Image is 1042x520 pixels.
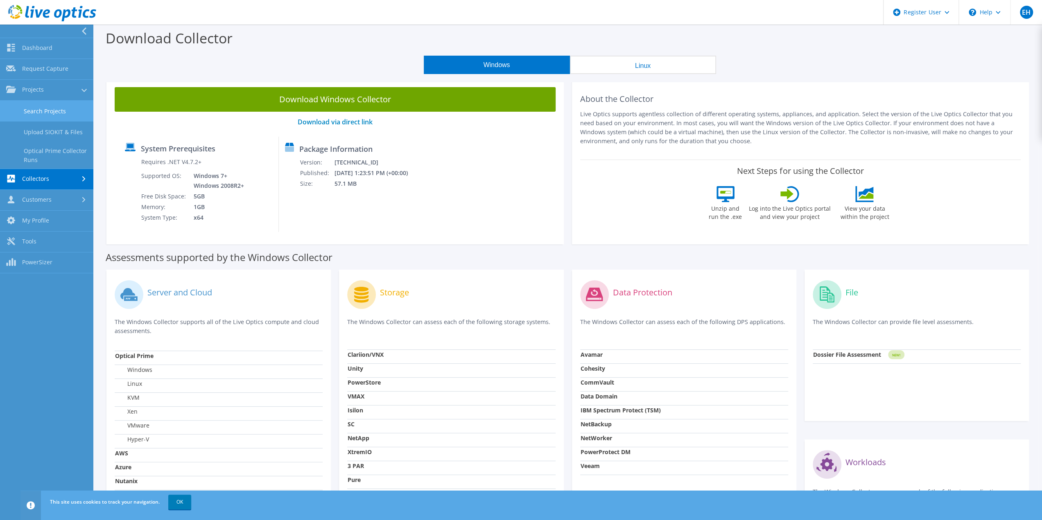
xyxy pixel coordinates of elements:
strong: NetBackup [581,420,612,428]
strong: IBM Spectrum Protect (TSM) [581,406,661,414]
a: OK [168,495,191,509]
label: Log into the Live Optics portal and view your project [748,202,831,221]
label: VMware [115,421,149,430]
p: The Windows Collector can provide file level assessments. [813,317,1021,334]
td: Size: [300,178,334,189]
label: Package Information [299,145,373,153]
strong: XtremIO [348,448,372,456]
td: [TECHNICAL_ID] [334,157,418,168]
strong: 3 PAR [348,462,364,470]
strong: SC [348,420,355,428]
p: The Windows Collector supports all of the Live Optics compute and cloud assessments. [115,317,323,335]
h2: About the Collector [580,94,1021,104]
strong: PowerStore [348,378,381,386]
strong: Avamar [581,351,603,358]
button: Windows [424,56,570,74]
label: System Prerequisites [141,144,215,153]
label: Unzip and run the .exe [707,202,744,221]
button: Linux [570,56,716,74]
p: The Windows Collector can assess each of the following DPS applications. [580,317,788,334]
td: 1GB [188,202,246,212]
strong: Optical Prime [115,352,154,360]
label: Next Steps for using the Collector [737,166,863,176]
td: Published: [300,168,334,178]
strong: Nutanix [115,477,138,485]
strong: Unity [348,365,363,372]
svg: \n [969,9,976,16]
label: Requires .NET V4.7.2+ [141,158,201,166]
label: Data Protection [613,288,672,297]
strong: NetApp [348,434,369,442]
strong: AWS [115,449,128,457]
label: Download Collector [106,29,233,47]
label: View your data within the project [835,202,894,221]
td: System Type: [141,212,188,223]
strong: Clariion/VNX [348,351,384,358]
td: x64 [188,212,246,223]
strong: Cohesity [581,365,605,372]
span: This site uses cookies to track your navigation. [50,498,160,505]
label: Windows [115,366,152,374]
label: File [845,288,858,297]
a: Download via direct link [298,117,373,126]
strong: Data Domain [581,392,617,400]
label: Assessments supported by the Windows Collector [106,253,332,261]
strong: Hitachi [348,490,368,497]
p: The Windows Collector can assess each of the following storage systems. [347,317,555,334]
span: EH [1020,6,1033,19]
p: Live Optics supports agentless collection of different operating systems, appliances, and applica... [580,110,1021,146]
label: Server and Cloud [147,288,212,297]
strong: VMAX [348,392,364,400]
label: Storage [380,288,409,297]
label: Workloads [845,458,886,466]
label: Xen [115,407,138,416]
a: Download Windows Collector [115,87,556,112]
strong: NetWorker [581,434,612,442]
td: Version: [300,157,334,168]
strong: Veeam [581,462,600,470]
strong: Pure [348,476,361,484]
td: 5GB [188,191,246,202]
label: KVM [115,394,140,402]
td: 57.1 MB [334,178,418,189]
td: Free Disk Space: [141,191,188,202]
label: Linux [115,380,142,388]
strong: Dossier File Assessment [813,351,881,358]
p: The Windows Collector can assess each of the following applications. [813,487,1021,504]
tspan: NEW! [892,353,900,357]
td: Memory: [141,202,188,212]
label: Hyper-V [115,435,149,443]
strong: PowerProtect DM [581,448,631,456]
td: [DATE] 1:23:51 PM (+00:00) [334,168,418,178]
td: Supported OS: [141,171,188,191]
td: Windows 7+ Windows 2008R2+ [188,171,246,191]
strong: Azure [115,463,131,471]
strong: CommVault [581,378,614,386]
strong: Isilon [348,406,363,414]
